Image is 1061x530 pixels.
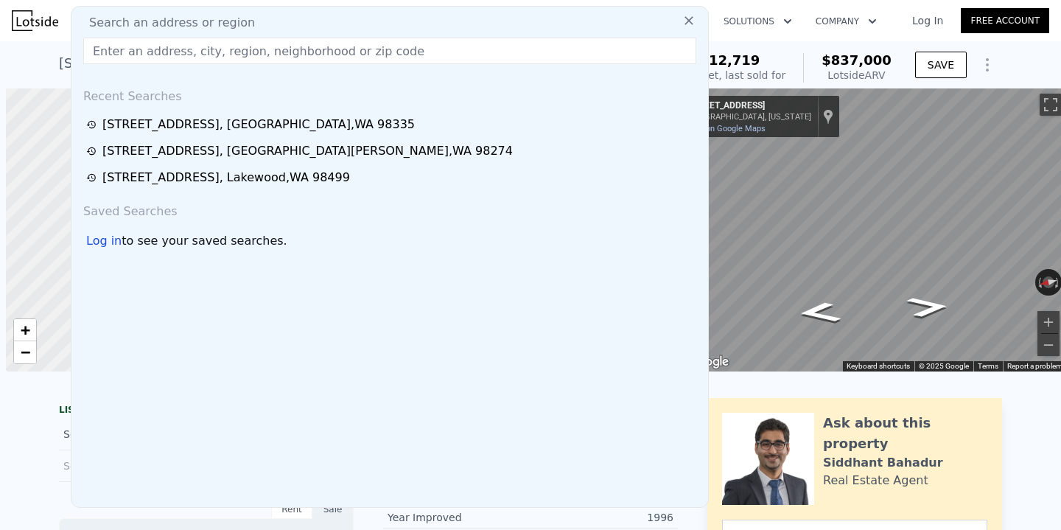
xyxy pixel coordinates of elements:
[686,124,766,133] a: View on Google Maps
[102,142,513,160] div: [STREET_ADDRESS] , [GEOGRAPHIC_DATA][PERSON_NAME] , WA 98274
[1037,334,1060,356] button: Zoom out
[978,362,998,370] a: Terms
[823,472,928,489] div: Real Estate Agent
[889,291,967,322] path: Go South, 35th Ave Ct
[12,10,58,31] img: Lotside
[973,50,1002,80] button: Show Options
[822,68,892,83] div: Lotside ARV
[712,8,804,35] button: Solutions
[686,112,811,122] div: [GEOGRAPHIC_DATA], [US_STATE]
[915,52,967,78] button: SAVE
[271,500,312,519] div: Rent
[1035,269,1043,296] button: Rotate counterclockwise
[102,169,350,186] div: [STREET_ADDRESS] , Lakewood , WA 98499
[86,169,698,186] a: [STREET_ADDRESS], Lakewood,WA 98499
[804,8,889,35] button: Company
[59,404,354,419] div: LISTING & SALE HISTORY
[919,362,969,370] span: © 2025 Google
[530,510,673,525] div: 1996
[63,425,195,444] div: Sold
[894,13,961,28] a: Log In
[823,108,833,125] a: Show location on map
[961,8,1049,33] a: Free Account
[823,413,987,454] div: Ask about this property
[665,68,785,83] div: Off Market, last sold for
[822,52,892,68] span: $837,000
[83,38,696,64] input: Enter an address, city, region, neighborhood or zip code
[823,454,943,472] div: Siddhant Bahadur
[847,361,910,372] button: Keyboard shortcuts
[77,76,702,111] div: Recent Searches
[122,232,287,250] span: to see your saved searches.
[14,319,36,341] a: Zoom in
[14,341,36,363] a: Zoom out
[21,321,30,339] span: +
[59,53,415,74] div: [STREET_ADDRESS] , [GEOGRAPHIC_DATA] , WA 98335
[21,343,30,361] span: −
[779,297,859,328] path: Go North, 35th Ave Ct
[686,100,811,112] div: [STREET_ADDRESS]
[312,500,354,519] div: Sale
[102,116,415,133] div: [STREET_ADDRESS] , [GEOGRAPHIC_DATA] , WA 98335
[690,52,760,68] span: $312,719
[86,232,122,250] div: Log in
[77,191,702,226] div: Saved Searches
[77,14,255,32] span: Search an address or region
[86,116,698,133] a: [STREET_ADDRESS], [GEOGRAPHIC_DATA],WA 98335
[86,142,698,160] a: [STREET_ADDRESS], [GEOGRAPHIC_DATA][PERSON_NAME],WA 98274
[388,510,530,525] div: Year Improved
[63,456,195,475] div: Sold
[1037,311,1060,333] button: Zoom in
